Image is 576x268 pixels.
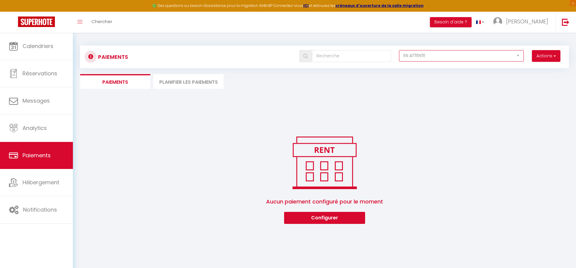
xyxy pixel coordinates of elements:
span: Aucun paiement configuré pour le moment [266,191,383,212]
button: Actions [532,50,560,62]
span: Chercher [91,18,112,25]
span: Messages [22,97,50,104]
img: logout [562,18,569,26]
a: ... [PERSON_NAME] [489,12,556,33]
span: Hébergement [22,179,59,186]
span: [PERSON_NAME] [506,18,548,25]
img: Super Booking [18,17,55,27]
button: Besoin d'aide ? [430,17,472,27]
a: Chercher [87,12,117,33]
a: ICI [303,3,309,8]
span: Notifications [23,206,57,213]
img: ... [493,17,502,26]
span: Calendriers [22,42,53,50]
button: Configurer [284,212,365,224]
input: Recherche [312,50,391,62]
button: Ouvrir le widget de chat LiveChat [5,2,23,20]
li: Paiements [80,74,150,89]
img: rent.png [286,134,363,191]
li: Planifier les paiements [153,74,223,89]
span: Paiements [22,152,51,159]
h3: Paiements [98,50,128,64]
span: Réservations [22,70,57,77]
span: Analytics [22,124,47,132]
a: créneaux d'ouverture de la salle migration [335,3,424,8]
